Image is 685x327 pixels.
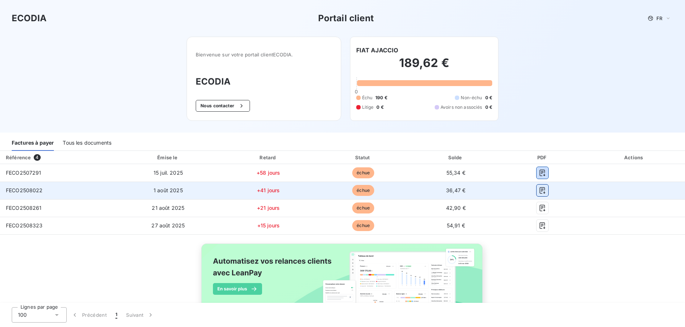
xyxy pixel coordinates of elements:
span: échue [352,167,374,178]
div: Factures à payer [12,135,54,151]
span: 1 [115,311,117,319]
span: +58 jours [257,170,280,176]
span: Non-échu [461,94,482,101]
span: FECO2508022 [6,187,43,193]
span: 42,90 € [446,205,466,211]
button: Nous contacter [196,100,250,112]
div: Émise le [117,154,219,161]
span: échue [352,220,374,231]
h3: Portail client [318,12,374,25]
div: Retard [222,154,315,161]
div: Solde [412,154,500,161]
span: 0 € [485,104,492,111]
div: Référence [6,155,31,160]
span: 21 août 2025 [152,205,184,211]
button: Précédent [67,307,111,323]
div: Tous les documents [63,135,111,151]
span: +21 jours [257,205,280,211]
span: 0 [355,89,358,94]
span: 55,34 € [446,170,465,176]
span: 15 juil. 2025 [154,170,183,176]
span: échue [352,202,374,213]
span: +15 jours [257,222,280,228]
button: 1 [111,307,122,323]
div: PDF [503,154,582,161]
h2: 189,62 € [356,56,493,78]
span: 4 [34,154,40,161]
h3: ECODIA [12,12,47,25]
button: Suivant [122,307,159,323]
span: 54,91 € [447,222,465,228]
span: 0 € [376,104,383,111]
span: Litige [362,104,374,111]
span: 0 € [485,94,492,101]
span: +41 jours [257,187,280,193]
h6: FIAT AJACCIO [356,46,398,55]
span: FECO2508261 [6,205,42,211]
span: FR [656,15,662,21]
span: Avoirs non associés [441,104,482,111]
span: FECO2508323 [6,222,43,228]
span: 27 août 2025 [151,222,185,228]
div: Statut [318,154,409,161]
h3: ECODIA [196,75,332,88]
span: Bienvenue sur votre portail client ECODIA . [196,52,332,57]
span: 100 [18,311,27,319]
span: Échu [362,94,373,101]
span: 190 € [375,94,387,101]
span: échue [352,185,374,196]
span: 36,47 € [446,187,465,193]
span: 1 août 2025 [154,187,183,193]
span: FECO2507291 [6,170,41,176]
div: Actions [585,154,684,161]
